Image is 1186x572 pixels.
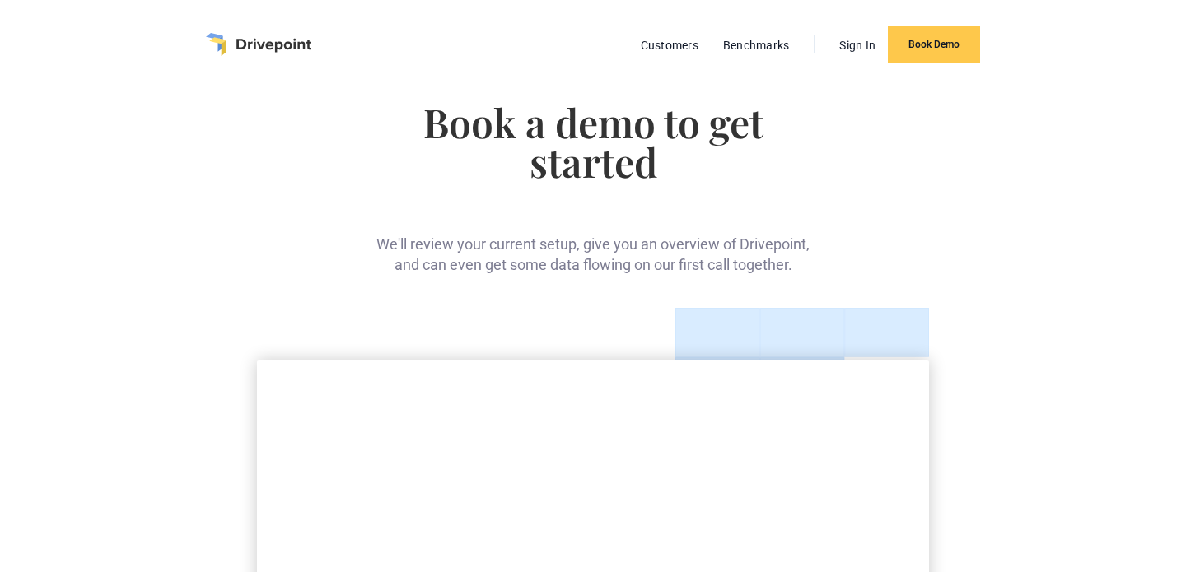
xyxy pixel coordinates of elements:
[372,102,815,181] h1: Book a demo to get started
[715,35,798,56] a: Benchmarks
[206,33,311,56] a: home
[633,35,707,56] a: Customers
[888,26,980,63] a: Book Demo
[372,207,815,275] div: We'll review your current setup, give you an overview of Drivepoint, and can even get some data f...
[831,35,884,56] a: Sign In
